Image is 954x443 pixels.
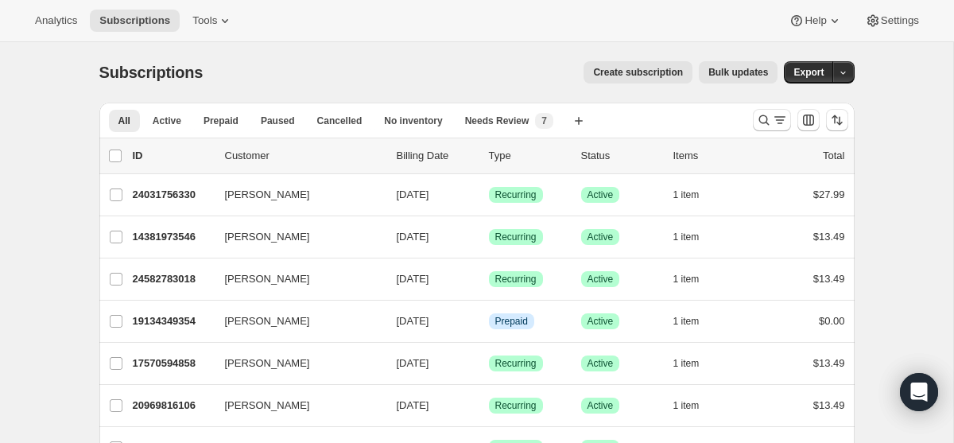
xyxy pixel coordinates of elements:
span: 7 [541,115,547,127]
p: 14381973546 [133,229,212,245]
span: Active [588,357,614,370]
div: Open Intercom Messenger [900,373,938,411]
span: $13.49 [813,357,845,369]
button: 1 item [673,352,717,375]
span: Recurring [495,188,537,201]
span: [PERSON_NAME] [225,187,310,203]
span: [PERSON_NAME] [225,229,310,245]
button: 1 item [673,184,717,206]
button: [PERSON_NAME] [215,351,374,376]
span: 1 item [673,315,700,328]
span: [DATE] [397,315,429,327]
span: Recurring [495,399,537,412]
div: 17570594858[PERSON_NAME][DATE]SuccessRecurringSuccessActive1 item$13.49 [133,352,845,375]
p: 20969816106 [133,398,212,414]
span: Tools [192,14,217,27]
button: Settings [855,10,929,32]
span: Recurring [495,231,537,243]
p: 24582783018 [133,271,212,287]
p: 19134349354 [133,313,212,329]
span: Subscriptions [99,64,204,81]
button: Export [784,61,833,84]
span: [DATE] [397,357,429,369]
button: 1 item [673,268,717,290]
span: No inventory [384,115,442,127]
span: Export [793,66,824,79]
span: [DATE] [397,399,429,411]
span: Bulk updates [708,66,768,79]
span: [PERSON_NAME] [225,313,310,329]
div: 24582783018[PERSON_NAME][DATE]SuccessRecurringSuccessActive1 item$13.49 [133,268,845,290]
div: 14381973546[PERSON_NAME][DATE]SuccessRecurringSuccessActive1 item$13.49 [133,226,845,248]
p: Total [823,148,844,164]
span: $27.99 [813,188,845,200]
button: Search and filter results [753,109,791,131]
div: Type [489,148,568,164]
span: [PERSON_NAME] [225,356,310,371]
button: [PERSON_NAME] [215,224,374,250]
button: Bulk updates [699,61,778,84]
span: $13.49 [813,231,845,243]
span: [DATE] [397,188,429,200]
span: 1 item [673,399,700,412]
span: Active [588,315,614,328]
p: 17570594858 [133,356,212,371]
button: Help [779,10,851,32]
span: All [118,115,130,127]
span: Cancelled [317,115,363,127]
span: Active [588,188,614,201]
span: Help [805,14,826,27]
span: Active [588,231,614,243]
span: Active [588,273,614,286]
p: 24031756330 [133,187,212,203]
div: 20969816106[PERSON_NAME][DATE]SuccessRecurringSuccessActive1 item$13.49 [133,394,845,417]
button: Tools [183,10,242,32]
button: 1 item [673,394,717,417]
p: ID [133,148,212,164]
span: 1 item [673,357,700,370]
span: [PERSON_NAME] [225,271,310,287]
span: $0.00 [819,315,845,327]
span: Paused [261,115,295,127]
span: Active [153,115,181,127]
button: Sort the results [826,109,848,131]
span: [PERSON_NAME] [225,398,310,414]
span: 1 item [673,231,700,243]
span: Recurring [495,357,537,370]
button: [PERSON_NAME] [215,266,374,292]
button: Analytics [25,10,87,32]
div: 24031756330[PERSON_NAME][DATE]SuccessRecurringSuccessActive1 item$27.99 [133,184,845,206]
button: Subscriptions [90,10,180,32]
button: 1 item [673,310,717,332]
button: [PERSON_NAME] [215,182,374,208]
span: $13.49 [813,273,845,285]
button: Create subscription [584,61,692,84]
p: Customer [225,148,384,164]
span: [DATE] [397,273,429,285]
span: Settings [881,14,919,27]
span: 1 item [673,273,700,286]
span: Needs Review [465,115,529,127]
button: 1 item [673,226,717,248]
span: Create subscription [593,66,683,79]
p: Status [581,148,661,164]
div: IDCustomerBilling DateTypeStatusItemsTotal [133,148,845,164]
span: Recurring [495,273,537,286]
span: 1 item [673,188,700,201]
div: Items [673,148,753,164]
span: Subscriptions [99,14,170,27]
span: [DATE] [397,231,429,243]
p: Billing Date [397,148,476,164]
span: Active [588,399,614,412]
div: 19134349354[PERSON_NAME][DATE]InfoPrepaidSuccessActive1 item$0.00 [133,310,845,332]
button: [PERSON_NAME] [215,309,374,334]
span: $13.49 [813,399,845,411]
button: [PERSON_NAME] [215,393,374,418]
button: Customize table column order and visibility [797,109,820,131]
button: Create new view [566,110,591,132]
span: Prepaid [204,115,238,127]
span: Prepaid [495,315,528,328]
span: Analytics [35,14,77,27]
